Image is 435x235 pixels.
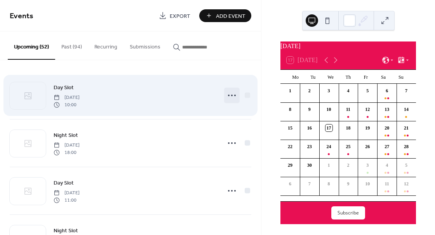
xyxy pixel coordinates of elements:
[306,180,313,187] div: 7
[364,143,371,150] div: 26
[287,124,294,131] div: 15
[54,131,78,140] span: Night Slot
[325,124,332,131] div: 17
[325,162,332,169] div: 1
[403,124,410,131] div: 21
[304,70,322,84] div: Tu
[392,70,410,84] div: Su
[54,83,74,92] a: Day Slot
[403,143,410,150] div: 28
[287,143,294,150] div: 22
[403,106,410,113] div: 14
[54,179,74,187] span: Day Slot
[54,178,74,187] a: Day Slot
[170,12,190,20] span: Export
[345,124,351,131] div: 18
[54,197,80,204] span: 11:00
[306,143,313,150] div: 23
[364,87,371,94] div: 5
[331,206,365,219] button: Subscribe
[54,142,80,149] span: [DATE]
[287,180,294,187] div: 6
[287,87,294,94] div: 1
[403,87,410,94] div: 7
[383,106,390,113] div: 13
[54,94,80,101] span: [DATE]
[306,87,313,94] div: 2
[345,180,351,187] div: 9
[383,87,390,94] div: 6
[216,12,245,20] span: Add Event
[325,106,332,113] div: 10
[345,143,351,150] div: 25
[306,106,313,113] div: 9
[345,106,351,113] div: 11
[8,31,55,60] button: Upcoming (52)
[364,106,371,113] div: 12
[345,162,351,169] div: 2
[54,101,80,108] span: 10:00
[383,143,390,150] div: 27
[403,180,410,187] div: 12
[153,9,196,22] a: Export
[383,162,390,169] div: 4
[325,143,332,150] div: 24
[124,31,167,59] button: Submissions
[345,87,351,94] div: 4
[364,124,371,131] div: 19
[280,41,416,51] div: [DATE]
[54,84,74,92] span: Day Slot
[287,162,294,169] div: 29
[54,131,78,140] a: Night Slot
[357,70,374,84] div: Fr
[325,180,332,187] div: 8
[364,162,371,169] div: 3
[199,9,251,22] button: Add Event
[306,124,313,131] div: 16
[54,190,80,197] span: [DATE]
[325,87,332,94] div: 3
[55,31,88,59] button: Past (94)
[10,9,33,24] span: Events
[287,106,294,113] div: 8
[364,180,371,187] div: 10
[54,226,78,235] a: Night Slot
[383,180,390,187] div: 11
[383,124,390,131] div: 20
[322,70,339,84] div: We
[287,70,304,84] div: Mo
[374,70,392,84] div: Sa
[403,162,410,169] div: 5
[339,70,357,84] div: Th
[88,31,124,59] button: Recurring
[54,149,80,156] span: 18:00
[306,162,313,169] div: 30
